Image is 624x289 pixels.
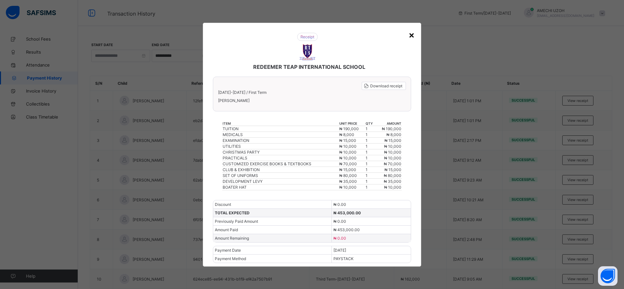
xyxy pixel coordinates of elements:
th: unit price [387,97,466,102]
div: CLUB & EXHIBITION [50,141,387,145]
span: ₦ 8,000 [339,132,354,137]
img: receipt.26f346b57495a98c98ef9b0bc63aa4d8.svg [301,10,322,18]
span: ₦ 80,000 [384,173,401,178]
span: ₦ 190,000 [339,126,359,131]
span: ₦ 35,000 [388,152,404,157]
img: REDEEMER TEAP INTERNATIONAL SCHOOL [299,44,316,60]
span: ₦ 8,000 [386,132,401,137]
div: CUSTOMIZED EXERCISE BOOKS & TEXTBOOKS [50,135,387,140]
th: amount [494,97,573,102]
span: Payment Date [215,248,241,253]
th: unit price [339,121,365,126]
span: ₦ 453,000.00 [333,227,360,232]
td: 1 [466,157,494,163]
span: [DATE]-[DATE] / First Term [15,67,60,71]
span: ₦ 0.00 [333,236,346,241]
div: SET OF UNIFORMS [50,146,387,151]
td: 1 [365,126,375,132]
span: Previously Paid Amount [12,191,55,195]
div: BOATER HAT [223,185,339,190]
span: ₦ 453,000.00 [373,199,397,203]
div: PRACTICALS [50,130,387,134]
span: REDEEMER TEAP INTERNATIONAL SCHOOL [253,64,365,70]
div: DEVELOPMENT LEVY [50,152,387,157]
div: × [409,29,415,40]
div: MEDICALS [50,108,387,112]
td: 1 [466,119,494,124]
span: ₦ 10,000 [388,124,404,129]
span: ₦ 15,000 [388,113,404,118]
span: ₦ 80,000 [388,146,404,151]
span: ₦ 0.00 [333,219,346,224]
span: ₦ 70,000 [384,161,401,166]
span: ₦ 10,000 [339,144,357,149]
th: item [222,121,339,126]
td: 1 [466,152,494,157]
th: qty [466,97,494,102]
span: ₦ 35,000 [556,152,573,157]
span: ₦ 453,000.00 [333,210,361,215]
span: ₦ 15,000 [556,113,573,118]
span: ₦ 15,000 [388,141,404,145]
span: ₦ 10,000 [388,130,404,134]
td: 1 [365,161,375,167]
span: Amount Remaining [215,236,249,241]
span: Payment Method [12,227,42,231]
span: Payment Method [215,256,246,261]
img: receipt.26f346b57495a98c98ef9b0bc63aa4d8.svg [297,33,318,41]
span: ₦ 0.00 [373,174,385,179]
span: ₦ 10,000 [388,157,404,162]
span: [PERSON_NAME] [15,75,607,79]
div: TUITION [223,126,339,131]
td: 1 [365,167,375,172]
div: SET OF UNIFORMS [223,173,339,178]
span: ₦ 453,000.00 [373,182,397,187]
div: CUSTOMIZED EXERCISE BOOKS & TEXTBOOKS [223,161,339,166]
td: 1 [365,178,375,184]
td: 1 [365,143,375,149]
div: CHRISTMAS PARTY [223,150,339,155]
span: ₦ 70,000 [388,135,404,140]
span: ₦ 15,000 [384,138,401,143]
span: ₦ 0.00 [373,207,385,211]
div: UTILITIES [50,119,387,123]
span: Download receipt [573,61,604,65]
span: ₦ 15,000 [339,138,356,143]
span: ₦ 10,000 [339,150,357,155]
td: 1 [365,155,375,161]
div: CLUB & EXHIBITION [223,167,339,172]
span: Amount Paid [215,227,238,232]
div: TUITION [50,102,387,107]
span: ₦ 10,000 [339,185,357,190]
th: amount [375,121,402,126]
span: ₦ 35,000 [339,179,357,184]
span: ₦ 10,000 [384,150,401,155]
button: Open asap [598,266,617,286]
span: ₦ 8,000 [388,108,402,112]
span: PAYSTACK [373,227,392,231]
span: ₦ 80,000 [556,146,573,151]
span: ₦ 8,000 [559,108,573,112]
span: Discount [215,202,231,207]
div: EXAMINATION [50,113,387,118]
span: ₦ 15,000 [384,167,401,172]
span: ₦ 70,000 [556,135,573,140]
span: ₦ 10,000 [384,144,401,149]
th: qty [365,121,375,126]
span: ₦ 80,000 [339,173,357,178]
span: [DATE] [373,219,384,223]
span: ₦ 10,000 [339,156,357,160]
th: item [50,97,387,102]
span: ₦ 10,000 [384,156,401,160]
span: ₦ 10,000 [384,185,401,190]
td: 1 [365,137,375,143]
span: Download receipt [370,83,402,88]
td: 1 [365,172,375,178]
span: TOTAL EXPECTED [12,182,44,187]
td: 1 [466,135,494,141]
span: PAYSTACK [333,256,354,261]
span: ₦ 190,000 [382,126,401,131]
td: 1 [466,107,494,113]
td: 1 [365,132,375,137]
span: ₦ 10,000 [388,119,404,123]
